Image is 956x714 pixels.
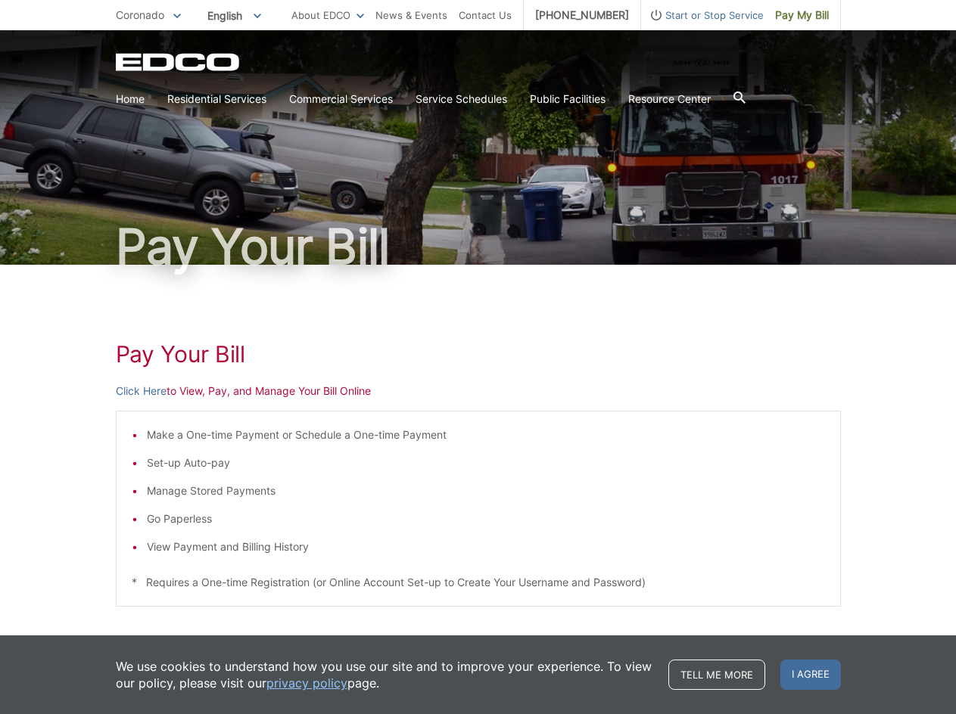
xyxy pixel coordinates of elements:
a: Residential Services [167,91,266,107]
a: Commercial Services [289,91,393,107]
p: to View, Pay, and Manage Your Bill Online [116,383,841,399]
li: Manage Stored Payments [147,483,825,499]
li: View Payment and Billing History [147,539,825,555]
a: Click Here [116,383,167,399]
a: About EDCO [291,7,364,23]
p: - OR - [224,629,840,650]
li: Make a One-time Payment or Schedule a One-time Payment [147,427,825,443]
p: * Requires a One-time Registration (or Online Account Set-up to Create Your Username and Password) [132,574,825,591]
a: privacy policy [266,675,347,691]
span: English [196,3,272,28]
li: Set-up Auto-pay [147,455,825,471]
li: Go Paperless [147,511,825,527]
a: Service Schedules [416,91,507,107]
span: Pay My Bill [775,7,829,23]
span: Coronado [116,8,164,21]
a: EDCD logo. Return to the homepage. [116,53,241,71]
a: Contact Us [459,7,512,23]
a: Tell me more [668,660,765,690]
h1: Pay Your Bill [116,222,841,271]
a: Home [116,91,145,107]
p: We use cookies to understand how you use our site and to improve your experience. To view our pol... [116,658,653,691]
a: Resource Center [628,91,711,107]
h1: Pay Your Bill [116,340,841,368]
a: News & Events [375,7,447,23]
a: Public Facilities [530,91,606,107]
span: I agree [780,660,841,690]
